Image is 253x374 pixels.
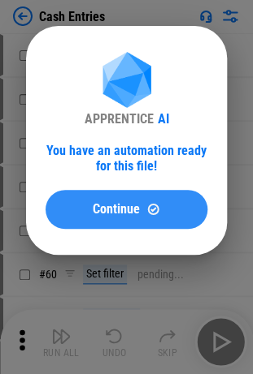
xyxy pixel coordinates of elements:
[146,202,160,216] img: Continue
[46,143,207,174] div: You have an automation ready for this file!
[158,111,169,127] div: AI
[85,111,154,127] div: APPRENTICE
[46,190,207,229] button: ContinueContinue
[94,52,159,111] img: Apprentice AI
[93,203,140,216] span: Continue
